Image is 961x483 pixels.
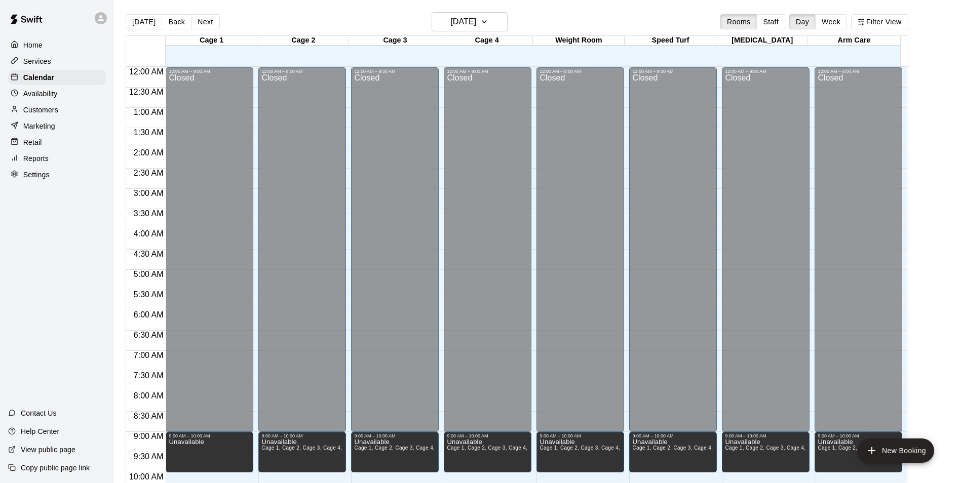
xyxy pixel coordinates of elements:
[23,40,43,50] p: Home
[169,69,250,74] div: 12:00 AM – 9:00 AM
[815,67,902,432] div: 12:00 AM – 9:00 AM: Closed
[354,74,436,435] div: Closed
[858,438,934,463] button: add
[261,69,343,74] div: 12:00 AM – 9:00 AM
[351,67,439,432] div: 12:00 AM – 9:00 AM: Closed
[720,14,757,29] button: Rooms
[21,445,75,455] p: View public page
[444,67,531,432] div: 12:00 AM – 9:00 AM: Closed
[131,250,166,258] span: 4:30 AM
[191,14,219,29] button: Next
[625,36,716,46] div: Speed Turf
[808,36,900,46] div: Arm Care
[169,433,250,438] div: 9:00 AM – 10:00 AM
[23,105,58,115] p: Customers
[354,69,436,74] div: 12:00 AM – 9:00 AM
[722,432,810,472] div: 9:00 AM – 10:00 AM: Unavailable
[131,189,166,197] span: 3:00 AM
[354,445,570,451] span: Cage 1, Cage 2, Cage 3, Cage 4, Weight Room, Speed Turf, Arm Care, [MEDICAL_DATA]
[8,167,106,182] a: Settings
[818,433,899,438] div: 9:00 AM – 10:00 AM
[261,445,478,451] span: Cage 1, Cage 2, Cage 3, Cage 4, Weight Room, Speed Turf, Arm Care, [MEDICAL_DATA]
[629,67,717,432] div: 12:00 AM – 9:00 AM: Closed
[632,433,714,438] div: 9:00 AM – 10:00 AM
[725,433,806,438] div: 9:00 AM – 10:00 AM
[851,14,908,29] button: Filter View
[127,472,166,481] span: 10:00 AM
[716,36,808,46] div: [MEDICAL_DATA]
[131,452,166,461] span: 9:30 AM
[444,432,531,472] div: 9:00 AM – 10:00 AM: Unavailable
[162,14,191,29] button: Back
[450,15,476,29] h6: [DATE]
[540,74,621,435] div: Closed
[131,351,166,359] span: 7:00 AM
[261,74,343,435] div: Closed
[23,121,55,131] p: Marketing
[8,54,106,69] a: Services
[8,70,106,85] a: Calendar
[8,37,106,53] a: Home
[432,12,508,31] button: [DATE]
[447,74,528,435] div: Closed
[23,137,42,147] p: Retail
[258,67,346,432] div: 12:00 AM – 9:00 AM: Closed
[21,463,90,473] p: Copy public page link
[725,74,806,435] div: Closed
[127,88,166,96] span: 12:30 AM
[166,67,253,432] div: 12:00 AM – 9:00 AM: Closed
[540,69,621,74] div: 12:00 AM – 9:00 AM
[447,69,528,74] div: 12:00 AM – 9:00 AM
[818,69,899,74] div: 12:00 AM – 9:00 AM
[536,432,624,472] div: 9:00 AM – 10:00 AM: Unavailable
[8,102,106,117] div: Customers
[533,36,625,46] div: Weight Room
[126,14,162,29] button: [DATE]
[131,371,166,380] span: 7:30 AM
[131,432,166,440] span: 9:00 AM
[261,433,343,438] div: 9:00 AM – 10:00 AM
[131,290,166,299] span: 5:30 AM
[131,391,166,400] span: 8:00 AM
[131,270,166,278] span: 5:00 AM
[169,74,250,435] div: Closed
[725,69,806,74] div: 12:00 AM – 9:00 AM
[21,426,59,436] p: Help Center
[540,445,756,451] span: Cage 1, Cage 2, Cage 3, Cage 4, Weight Room, Speed Turf, Arm Care, [MEDICAL_DATA]
[349,36,441,46] div: Cage 3
[351,432,439,472] div: 9:00 AM – 10:00 AM: Unavailable
[131,108,166,116] span: 1:00 AM
[632,74,714,435] div: Closed
[8,151,106,166] a: Reports
[23,56,51,66] p: Services
[789,14,816,29] button: Day
[354,433,436,438] div: 9:00 AM – 10:00 AM
[8,118,106,134] div: Marketing
[131,169,166,177] span: 2:30 AM
[722,67,810,432] div: 12:00 AM – 9:00 AM: Closed
[23,89,58,99] p: Availability
[8,135,106,150] a: Retail
[8,86,106,101] a: Availability
[447,433,528,438] div: 9:00 AM – 10:00 AM
[447,445,663,451] span: Cage 1, Cage 2, Cage 3, Cage 4, Weight Room, Speed Turf, Arm Care, [MEDICAL_DATA]
[629,432,717,472] div: 9:00 AM – 10:00 AM: Unavailable
[756,14,785,29] button: Staff
[131,310,166,319] span: 6:00 AM
[127,67,166,76] span: 12:00 AM
[166,36,257,46] div: Cage 1
[131,148,166,157] span: 2:00 AM
[540,433,621,438] div: 9:00 AM – 10:00 AM
[23,170,50,180] p: Settings
[131,412,166,420] span: 8:30 AM
[23,72,54,83] p: Calendar
[725,445,941,451] span: Cage 1, Cage 2, Cage 3, Cage 4, Weight Room, Speed Turf, Arm Care, [MEDICAL_DATA]
[21,408,57,418] p: Contact Us
[23,153,49,164] p: Reports
[131,209,166,218] span: 3:30 AM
